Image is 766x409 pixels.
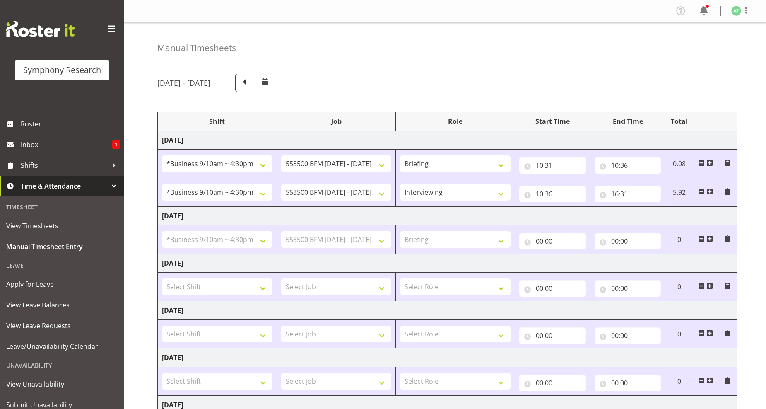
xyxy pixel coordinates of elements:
div: Unavailability [2,357,122,374]
h4: Manual Timesheets [157,43,236,53]
span: Roster [21,118,120,130]
div: Timesheet [2,198,122,215]
input: Click to select... [519,157,586,174]
td: [DATE] [158,131,737,150]
div: Job [281,116,392,126]
div: Start Time [519,116,586,126]
td: 5.92 [665,178,693,207]
td: 0 [665,273,693,301]
a: View Leave Balances [2,295,122,315]
td: [DATE] [158,254,737,273]
input: Click to select... [595,327,661,344]
td: 0 [665,225,693,254]
input: Click to select... [595,280,661,297]
a: View Unavailability [2,374,122,394]
span: Shifts [21,159,108,172]
input: Click to select... [519,375,586,391]
input: Click to select... [595,186,661,202]
div: Shift [162,116,272,126]
span: 1 [112,140,120,149]
input: Click to select... [519,186,586,202]
input: Click to select... [519,233,586,249]
div: Role [400,116,511,126]
input: Click to select... [595,233,661,249]
div: Symphony Research [23,64,101,76]
div: Leave [2,257,122,274]
td: 0.08 [665,150,693,178]
span: Leave/Unavailability Calendar [6,340,118,353]
td: [DATE] [158,207,737,225]
a: View Leave Requests [2,315,122,336]
span: Time & Attendance [21,180,108,192]
span: View Unavailability [6,378,118,390]
a: Leave/Unavailability Calendar [2,336,122,357]
span: View Leave Requests [6,319,118,332]
img: angela-tunnicliffe1838.jpg [731,6,741,16]
span: Manual Timesheet Entry [6,240,118,253]
input: Click to select... [595,157,661,174]
a: View Timesheets [2,215,122,236]
span: Inbox [21,138,112,151]
a: Manual Timesheet Entry [2,236,122,257]
input: Click to select... [595,375,661,391]
img: Rosterit website logo [6,21,75,37]
div: Total [670,116,689,126]
span: View Leave Balances [6,299,118,311]
span: View Timesheets [6,220,118,232]
input: Click to select... [519,280,586,297]
input: Click to select... [519,327,586,344]
div: End Time [595,116,661,126]
td: [DATE] [158,348,737,367]
span: Apply for Leave [6,278,118,290]
h5: [DATE] - [DATE] [157,78,210,87]
td: [DATE] [158,301,737,320]
td: 0 [665,320,693,348]
td: 0 [665,367,693,396]
a: Apply for Leave [2,274,122,295]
